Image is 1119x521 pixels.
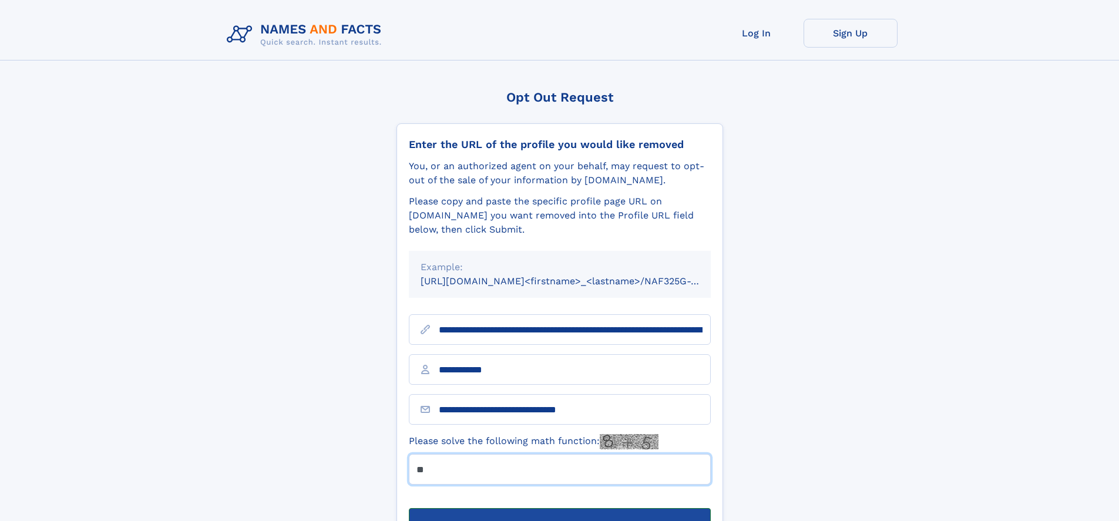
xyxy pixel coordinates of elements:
[710,19,804,48] a: Log In
[396,90,723,105] div: Opt Out Request
[222,19,391,51] img: Logo Names and Facts
[409,194,711,237] div: Please copy and paste the specific profile page URL on [DOMAIN_NAME] you want removed into the Pr...
[421,260,699,274] div: Example:
[409,159,711,187] div: You, or an authorized agent on your behalf, may request to opt-out of the sale of your informatio...
[409,434,658,449] label: Please solve the following math function:
[804,19,898,48] a: Sign Up
[421,275,733,287] small: [URL][DOMAIN_NAME]<firstname>_<lastname>/NAF325G-xxxxxxxx
[409,138,711,151] div: Enter the URL of the profile you would like removed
